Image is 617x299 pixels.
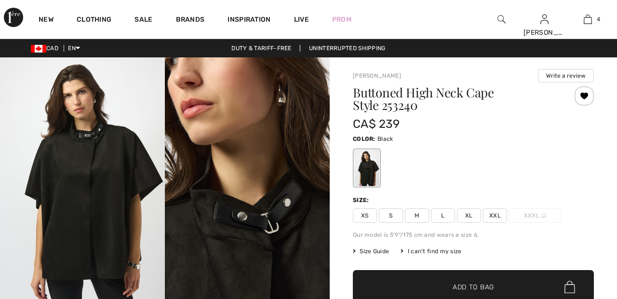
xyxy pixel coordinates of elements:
[228,15,270,26] span: Inspiration
[379,208,403,223] span: S
[77,15,111,26] a: Clothing
[584,14,592,25] img: My Bag
[564,281,575,293] img: Bag.svg
[523,27,566,38] div: [PERSON_NAME]
[538,69,594,82] button: Write a review
[353,208,377,223] span: XS
[354,150,379,186] div: Black
[497,14,506,25] img: search the website
[353,196,371,204] div: Size:
[353,136,376,142] span: Color:
[68,45,80,52] span: EN
[509,208,561,223] span: XXXL
[353,72,401,79] a: [PERSON_NAME]
[353,86,554,111] h1: Buttoned High Neck Cape Style 253240
[541,213,546,218] img: ring-m.svg
[431,208,455,223] span: L
[483,208,507,223] span: XXL
[294,14,309,25] a: Live
[597,15,600,24] span: 4
[457,208,481,223] span: XL
[31,45,46,53] img: Canadian Dollar
[134,15,152,26] a: Sale
[453,282,494,292] span: Add to Bag
[401,247,461,256] div: I can't find my size
[540,14,549,24] a: Sign In
[31,45,62,52] span: CAD
[39,15,54,26] a: New
[353,247,389,256] span: Size Guide
[332,14,351,25] a: Prom
[353,231,594,239] div: Our model is 5'9"/175 cm and wears a size 6.
[540,14,549,25] img: My Info
[566,14,609,25] a: 4
[353,117,400,131] span: CA$ 239
[4,8,23,27] img: 1ère Avenue
[377,136,393,142] span: Black
[176,15,205,26] a: Brands
[405,208,429,223] span: M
